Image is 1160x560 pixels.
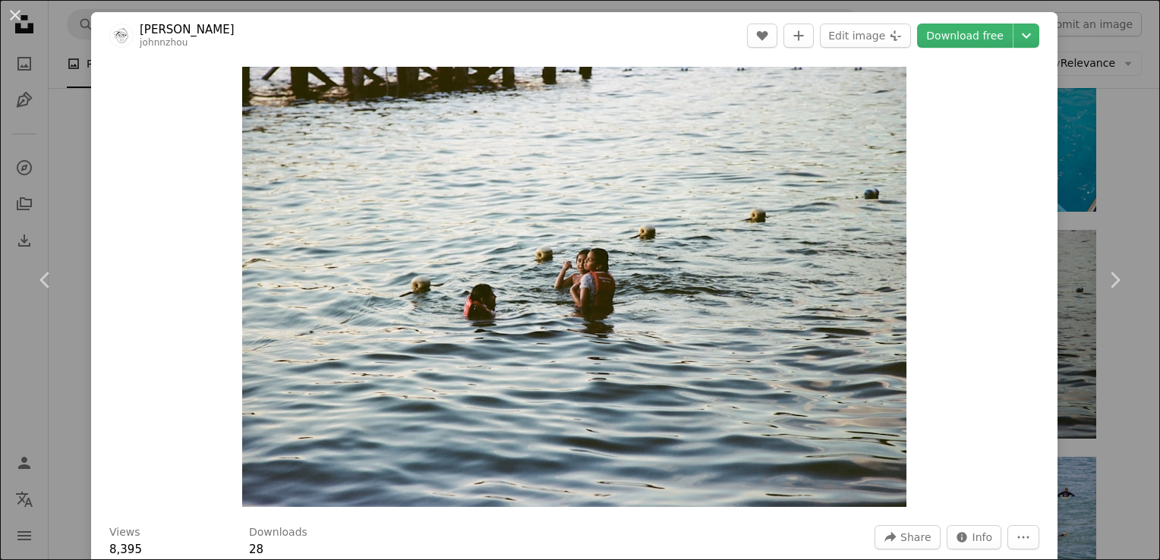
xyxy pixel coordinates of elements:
button: Like [747,24,777,48]
span: 8,395 [109,543,142,556]
span: 28 [249,543,263,556]
span: Share [900,526,931,549]
button: Choose download size [1013,24,1039,48]
button: Zoom in on this image [242,67,906,507]
span: Info [972,526,993,549]
img: People swimming in the ocean near a pier. [242,67,906,507]
a: johnnzhou [140,37,188,48]
button: Add to Collection [783,24,814,48]
button: Share this image [875,525,940,549]
img: Go to John Zhou's profile [109,24,134,48]
a: Next [1069,207,1160,353]
h3: Views [109,525,140,540]
a: Download free [917,24,1013,48]
button: More Actions [1007,525,1039,549]
button: Edit image [820,24,911,48]
h3: Downloads [249,525,307,540]
a: [PERSON_NAME] [140,22,235,37]
button: Stats about this image [947,525,1002,549]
